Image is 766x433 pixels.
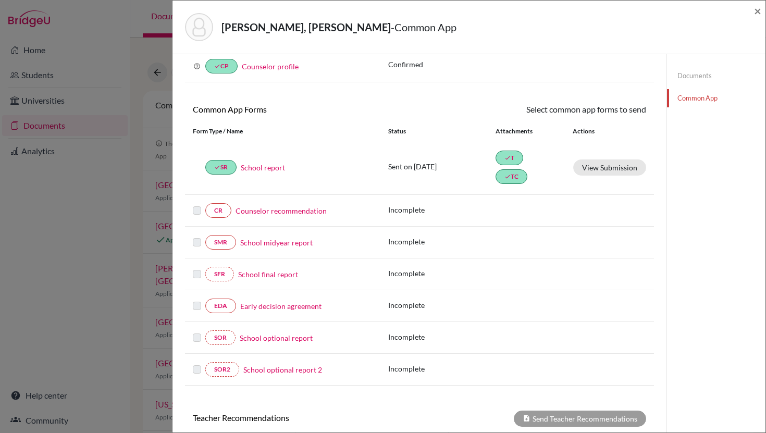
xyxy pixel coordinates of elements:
a: SOR2 [205,362,239,377]
a: doneSR [205,160,237,175]
a: doneTC [496,169,527,184]
i: done [214,63,220,69]
i: done [214,164,220,170]
p: Incomplete [388,331,496,342]
a: SFR [205,267,234,281]
a: Early decision agreement [240,301,322,312]
p: Incomplete [388,363,496,374]
div: Actions [560,127,625,136]
a: Documents [667,67,765,85]
div: Send Teacher Recommendations [514,411,646,427]
a: School optional report 2 [243,364,322,375]
h6: Common App Forms [185,104,419,114]
button: Close [754,5,761,17]
span: - Common App [391,21,456,33]
a: School optional report [240,332,313,343]
div: Select common app forms to send [419,103,654,116]
strong: [PERSON_NAME], [PERSON_NAME] [221,21,391,33]
a: CR [205,203,231,218]
button: View Submission [573,159,646,176]
p: Incomplete [388,236,496,247]
a: Common App [667,89,765,107]
p: Confirmed [388,59,646,70]
a: School final report [238,269,298,280]
a: School midyear report [240,237,313,248]
a: Counselor recommendation [236,205,327,216]
div: Attachments [496,127,560,136]
p: Incomplete [388,300,496,311]
a: Counselor profile [242,62,299,71]
p: Sent on [DATE] [388,161,496,172]
div: Form Type / Name [185,127,380,136]
span: × [754,3,761,18]
a: doneCP [205,59,238,73]
a: School report [241,162,285,173]
a: SOR [205,330,236,345]
a: doneT [496,151,523,165]
p: Incomplete [388,268,496,279]
div: Status [388,127,496,136]
p: Incomplete [388,204,496,215]
h6: Teacher Recommendations [185,413,419,423]
a: SMR [205,235,236,250]
i: done [504,155,511,161]
i: done [504,174,511,180]
a: EDA [205,299,236,313]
